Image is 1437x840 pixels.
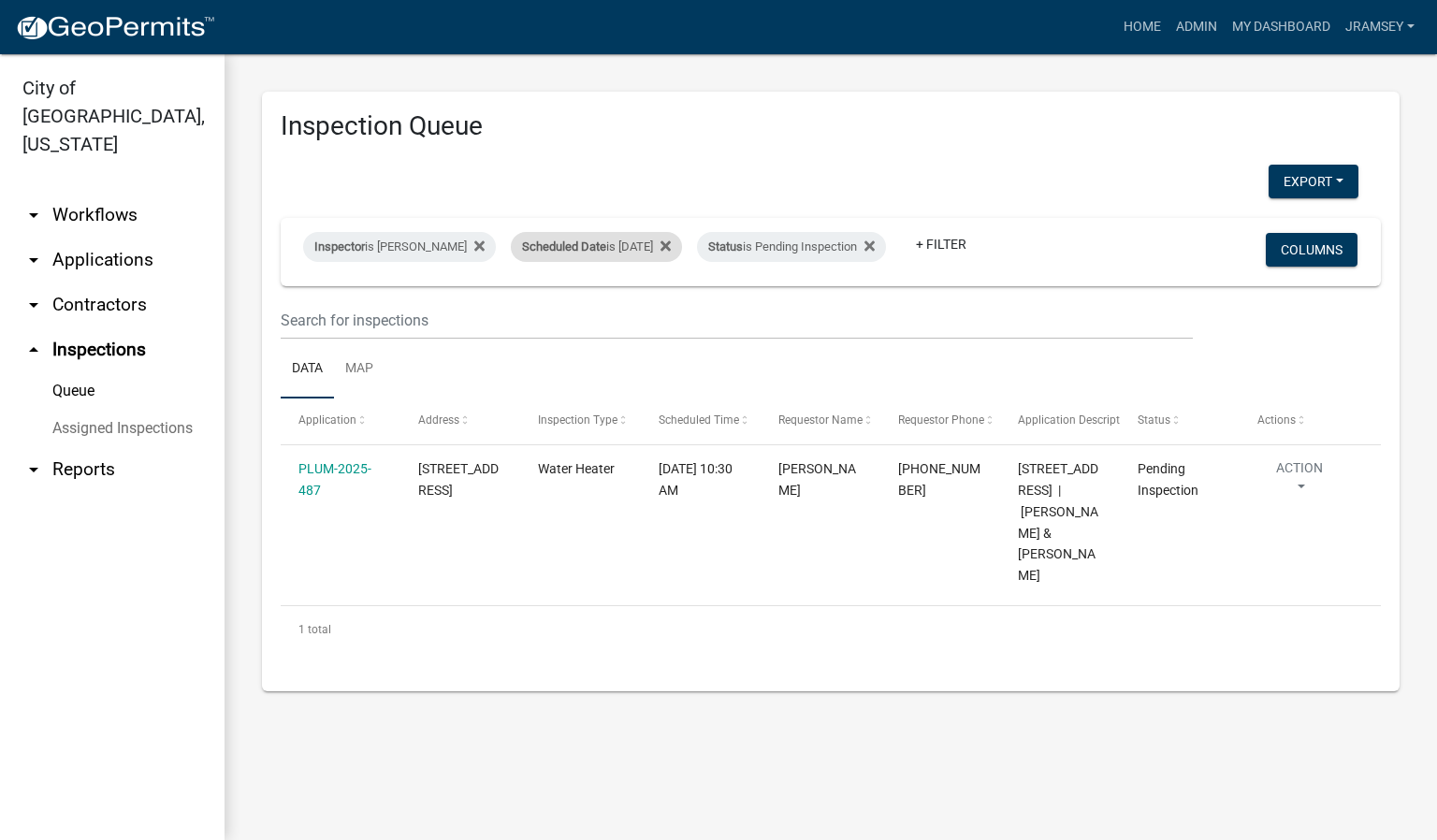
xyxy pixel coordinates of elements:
input: Search for inspections [281,301,1193,340]
i: arrow_drop_up [22,339,45,361]
span: Application Description [1018,413,1136,427]
i: arrow_drop_down [22,458,45,481]
i: arrow_drop_down [22,294,45,316]
div: 1 total [281,606,1381,653]
i: arrow_drop_down [22,204,45,226]
span: Requestor Name [778,413,863,427]
a: + Filter [901,227,981,261]
span: Water Heater [538,461,615,476]
h3: Inspection Queue [281,110,1381,142]
a: My Dashboard [1225,9,1338,45]
span: Requestor Phone [898,413,984,427]
span: Actions [1257,413,1296,427]
datatable-header-cell: Application [281,398,400,443]
a: jramsey [1338,9,1422,45]
button: Export [1269,165,1358,198]
span: Inspection Type [538,413,617,427]
span: Richard Stemler [778,461,856,498]
div: is [DATE] [511,232,682,262]
span: Scheduled Time [659,413,739,427]
i: arrow_drop_down [22,249,45,271]
div: [DATE] 10:30 AM [659,458,743,501]
a: PLUM-2025-487 [298,461,371,498]
button: Columns [1266,233,1357,267]
a: Data [281,340,334,399]
datatable-header-cell: Status [1120,398,1240,443]
div: is Pending Inspection [697,232,886,262]
span: Pending Inspection [1138,461,1198,498]
span: Scheduled Date [522,239,606,253]
span: Status [1138,413,1170,427]
button: Action [1257,458,1342,505]
a: Map [334,340,385,399]
datatable-header-cell: Application Description [1000,398,1120,443]
span: Application [298,413,356,427]
datatable-header-cell: Inspection Type [520,398,640,443]
datatable-header-cell: Requestor Name [760,398,879,443]
div: is [PERSON_NAME] [303,232,496,262]
span: Inspector [314,239,365,253]
datatable-header-cell: Scheduled Time [640,398,760,443]
span: Address [418,413,459,427]
datatable-header-cell: Actions [1240,398,1359,443]
span: 4418 CREEKSTONE BLVD 4418 Creekstone Blvd. | Wilson John & Susan [1018,461,1098,583]
span: 4418 CREEKSTONE BLVD [418,461,499,498]
datatable-header-cell: Address [400,398,520,443]
span: 502-541-2435 [898,461,980,498]
datatable-header-cell: Requestor Phone [880,398,1000,443]
a: Home [1116,9,1168,45]
a: Admin [1168,9,1225,45]
span: Status [708,239,743,253]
